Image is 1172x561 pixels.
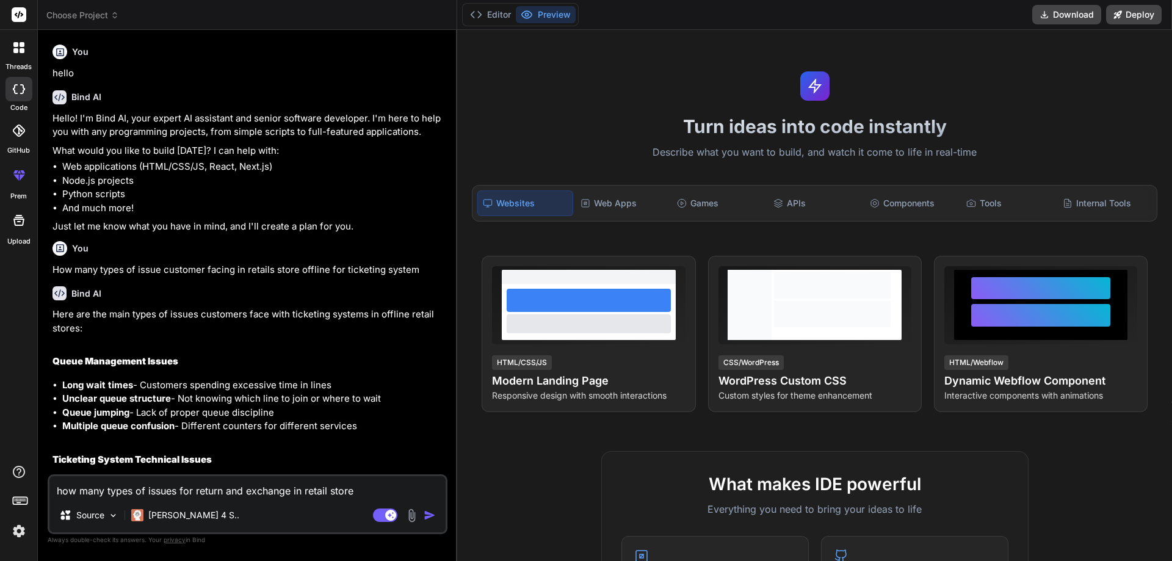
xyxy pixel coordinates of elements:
[164,536,186,543] span: privacy
[46,9,119,21] span: Choose Project
[672,190,766,216] div: Games
[62,201,445,215] li: And much more!
[62,378,445,393] li: - Customers spending excessive time in lines
[71,91,101,103] h6: Bind AI
[944,372,1137,389] h4: Dynamic Webflow Component
[516,6,576,23] button: Preview
[576,190,670,216] div: Web Apps
[148,509,239,521] p: [PERSON_NAME] 4 S..
[52,67,445,81] p: hello
[492,389,685,402] p: Responsive design with smooth interactions
[48,534,447,546] p: Always double-check its answers. Your in Bind
[718,389,911,402] p: Custom styles for theme enhancement
[424,509,436,521] img: icon
[492,372,685,389] h4: Modern Landing Page
[718,355,784,370] div: CSS/WordPress
[52,112,445,139] p: Hello! I'm Bind AI, your expert AI assistant and senior software developer. I'm here to help you ...
[62,379,133,391] strong: Long wait times
[62,174,445,188] li: Node.js projects
[10,191,27,201] label: prem
[71,288,101,300] h6: Bind AI
[961,190,1055,216] div: Tools
[477,190,573,216] div: Websites
[9,521,29,541] img: settings
[62,407,129,418] strong: Queue jumping
[944,355,1008,370] div: HTML/Webflow
[62,160,445,174] li: Web applications (HTML/CSS/JS, React, Next.js)
[944,389,1137,402] p: Interactive components with animations
[62,406,445,420] li: - Lack of proper queue discipline
[62,187,445,201] li: Python scripts
[465,6,516,23] button: Editor
[1058,190,1152,216] div: Internal Tools
[52,454,212,465] strong: Ticketing System Technical Issues
[465,145,1165,161] p: Describe what you want to build, and watch it come to life in real-time
[405,509,419,523] img: attachment
[52,220,445,234] p: Just let me know what you have in mind, and I'll create a plan for you.
[49,476,446,498] textarea: how many types of issues for return and exchange in retail store
[72,242,89,255] h6: You
[5,62,32,72] label: threads
[76,509,104,521] p: Source
[62,392,445,406] li: - Not knowing which line to join or where to wait
[52,263,445,277] p: How many types of issue customer facing in retails store offline for ticketing system
[7,145,30,156] label: GitHub
[52,308,445,335] p: Here are the main types of issues customers face with ticketing systems in offline retail stores:
[52,355,178,367] strong: Queue Management Issues
[62,393,171,404] strong: Unclear queue structure
[718,372,911,389] h4: WordPress Custom CSS
[621,502,1008,516] p: Everything you need to bring your ideas to life
[621,471,1008,497] h2: What makes IDE powerful
[465,115,1165,137] h1: Turn ideas into code instantly
[769,190,863,216] div: APIs
[108,510,118,521] img: Pick Models
[10,103,27,113] label: code
[62,420,175,432] strong: Multiple queue confusion
[492,355,552,370] div: HTML/CSS/JS
[865,190,959,216] div: Components
[72,46,89,58] h6: You
[62,419,445,433] li: - Different counters for different services
[1032,5,1101,24] button: Download
[52,144,445,158] p: What would you like to build [DATE]? I can help with:
[131,509,143,521] img: Claude 4 Sonnet
[1106,5,1162,24] button: Deploy
[7,236,31,247] label: Upload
